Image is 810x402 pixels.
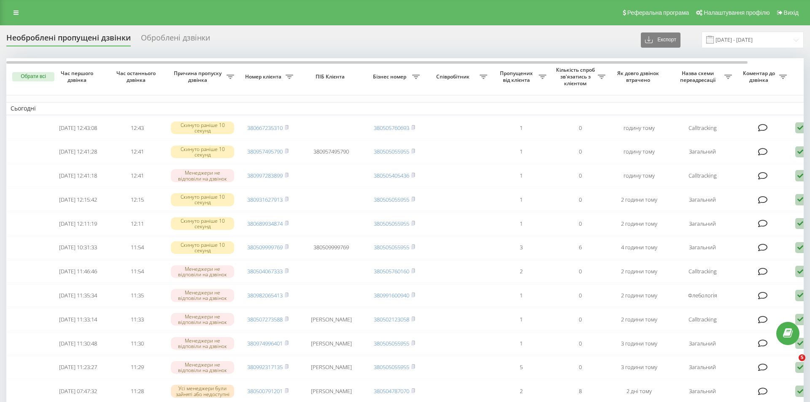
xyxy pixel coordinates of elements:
button: Обрати всі [12,72,54,81]
div: Скинуто раніше 10 секунд [171,217,234,230]
td: 1 [491,140,551,163]
span: Номер клієнта [243,73,286,80]
td: [DATE] 12:43:08 [49,117,108,139]
td: 0 [551,332,610,355]
td: 6 [551,237,610,259]
td: Calltracking [669,308,736,331]
div: Усі менеджери були зайняті або недоступні [171,385,234,397]
span: ПІБ Клієнта [305,73,358,80]
a: 380505055955 [374,243,409,251]
td: 12:11 [108,213,167,235]
td: Загальний [669,213,736,235]
td: [DATE] 11:46:46 [49,260,108,283]
a: 380689934874 [247,220,283,227]
td: [DATE] 11:33:14 [49,308,108,331]
div: Скинуто раніше 10 секунд [171,146,234,158]
td: 3 [491,237,551,259]
div: Менеджери не відповіли на дзвінок [171,265,234,278]
a: 380505055955 [374,363,409,371]
td: 1 [491,165,551,187]
td: 11:33 [108,308,167,331]
span: Співробітник [428,73,480,80]
td: 12:15 [108,189,167,211]
td: Calltracking [669,260,736,283]
td: годину тому [610,140,669,163]
td: 2 години тому [610,213,669,235]
a: 380505055955 [374,340,409,347]
span: Час останнього дзвінка [114,70,160,83]
td: [DATE] 12:11:19 [49,213,108,235]
td: 2 години тому [610,260,669,283]
td: 11:29 [108,356,167,378]
div: Менеджери не відповіли на дзвінок [171,289,234,302]
td: [DATE] 12:15:42 [49,189,108,211]
a: 380505055955 [374,148,409,155]
td: 12:43 [108,117,167,139]
td: 11:35 [108,284,167,307]
td: 5 [491,356,551,378]
td: [DATE] 11:35:34 [49,284,108,307]
td: 1 [491,189,551,211]
a: 380974996401 [247,340,283,347]
td: 11:54 [108,237,167,259]
td: 2 [491,260,551,283]
a: 380507273588 [247,316,283,323]
td: 2 години тому [610,308,669,331]
a: 380991600940 [374,291,409,299]
td: годину тому [610,117,669,139]
a: 380982065413 [247,291,283,299]
td: Загальний [669,140,736,163]
td: Calltracking [669,117,736,139]
div: Менеджери не відповіли на дзвінок [171,169,234,182]
td: 380957495790 [297,140,365,163]
td: 1 [491,308,551,331]
td: 0 [551,117,610,139]
div: Менеджери не відповіли на дзвінок [171,313,234,326]
td: 12:41 [108,165,167,187]
a: 380667235310 [247,124,283,132]
iframe: Intercom live chat [781,354,802,375]
td: 1 [491,213,551,235]
div: Скинуто раніше 10 секунд [171,121,234,134]
td: 3 години тому [610,356,669,378]
td: 12:41 [108,140,167,163]
td: 0 [551,260,610,283]
span: Час першого дзвінка [55,70,101,83]
td: 0 [551,140,610,163]
a: 380509999769 [247,243,283,251]
a: 380505405436 [374,172,409,179]
td: Загальний [669,332,736,355]
td: [DATE] 11:23:27 [49,356,108,378]
a: 380957495790 [247,148,283,155]
span: Кількість спроб зв'язатись з клієнтом [555,67,598,86]
td: [PERSON_NAME] [297,356,365,378]
span: Назва схеми переадресації [673,70,724,83]
span: Реферальна програма [627,9,689,16]
td: 0 [551,308,610,331]
a: 380505760693 [374,124,409,132]
td: 2 години тому [610,284,669,307]
td: 4 години тому [610,237,669,259]
td: [DATE] 12:41:18 [49,165,108,187]
span: Налаштування профілю [704,9,769,16]
td: 0 [551,213,610,235]
span: Бізнес номер [369,73,412,80]
a: 380504787070 [374,387,409,395]
td: Флебологія [669,284,736,307]
td: [DATE] 12:41:28 [49,140,108,163]
td: 11:30 [108,332,167,355]
div: Менеджери не відповіли на дзвінок [171,337,234,350]
td: 0 [551,284,610,307]
td: 0 [551,356,610,378]
span: Коментар до дзвінка [740,70,779,83]
div: Необроблені пропущені дзвінки [6,33,131,46]
td: 3 години тому [610,332,669,355]
button: Експорт [641,32,680,48]
td: Загальний [669,237,736,259]
a: 380505055955 [374,220,409,227]
td: 1 [491,284,551,307]
td: 1 [491,117,551,139]
td: 0 [551,189,610,211]
td: [PERSON_NAME] [297,308,365,331]
td: [DATE] 11:30:48 [49,332,108,355]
